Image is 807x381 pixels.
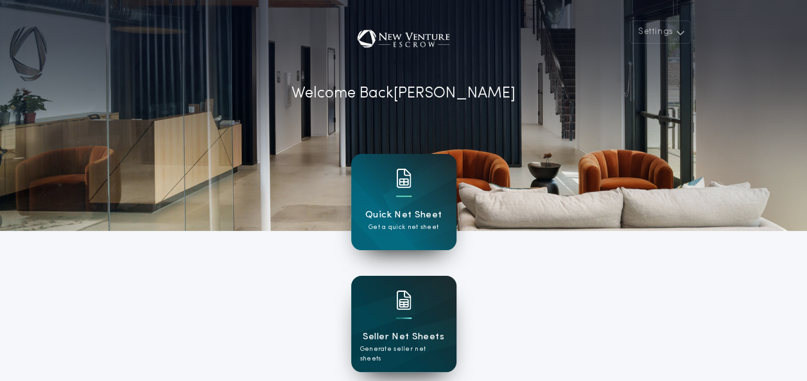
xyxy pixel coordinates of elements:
[396,291,412,310] img: card icon
[345,21,462,59] img: account-logo
[365,208,442,223] h1: Quick Net Sheet
[630,21,690,44] button: Settings
[360,344,447,364] p: Generate seller net sheets
[396,169,412,188] img: card icon
[351,154,456,250] a: card iconQuick Net SheetGet a quick net sheet
[369,223,438,232] p: Get a quick net sheet
[291,82,516,105] p: Welcome Back [PERSON_NAME]
[351,276,456,372] a: card iconSeller Net SheetsGenerate seller net sheets
[363,330,444,344] h1: Seller Net Sheets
